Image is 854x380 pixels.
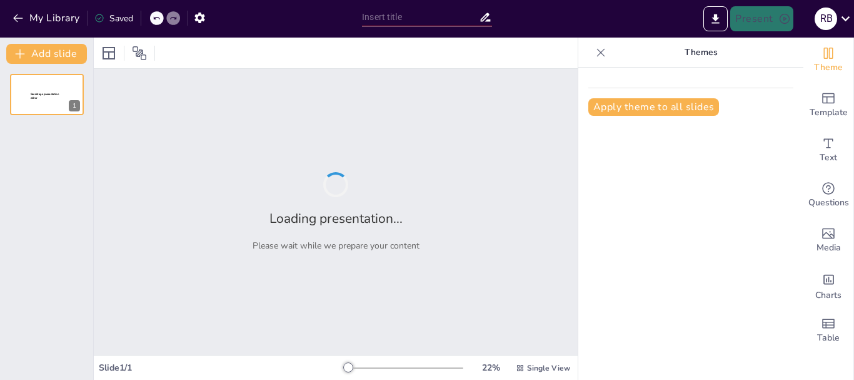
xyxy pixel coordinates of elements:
div: R B [815,8,837,30]
button: Present [730,6,793,31]
h2: Loading presentation... [269,210,403,227]
button: R B [815,6,837,31]
div: Add images, graphics, shapes or video [803,218,853,263]
button: Apply theme to all slides [588,98,719,116]
div: Slide 1 / 1 [99,362,343,374]
input: Insert title [362,8,479,26]
div: Change the overall theme [803,38,853,83]
div: 1 [10,74,84,115]
p: Please wait while we prepare your content [253,240,419,252]
span: Position [132,46,147,61]
span: Single View [527,363,570,373]
span: Table [817,331,840,345]
span: Charts [815,289,841,302]
span: Questions [808,196,849,210]
div: Layout [99,43,119,63]
div: Add a table [803,308,853,353]
div: 1 [69,100,80,111]
div: Add ready made slides [803,83,853,128]
button: Export to PowerPoint [703,6,728,31]
div: Get real-time input from your audience [803,173,853,218]
span: Text [820,151,837,165]
button: My Library [9,8,85,28]
span: Template [810,106,848,120]
div: Add charts and graphs [803,263,853,308]
span: Sendsteps presentation editor [31,93,59,100]
button: Add slide [6,44,87,64]
span: Theme [814,61,843,74]
div: Saved [94,13,133,24]
div: Add text boxes [803,128,853,173]
p: Themes [611,38,791,68]
span: Media [816,241,841,255]
div: 22 % [476,362,506,374]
